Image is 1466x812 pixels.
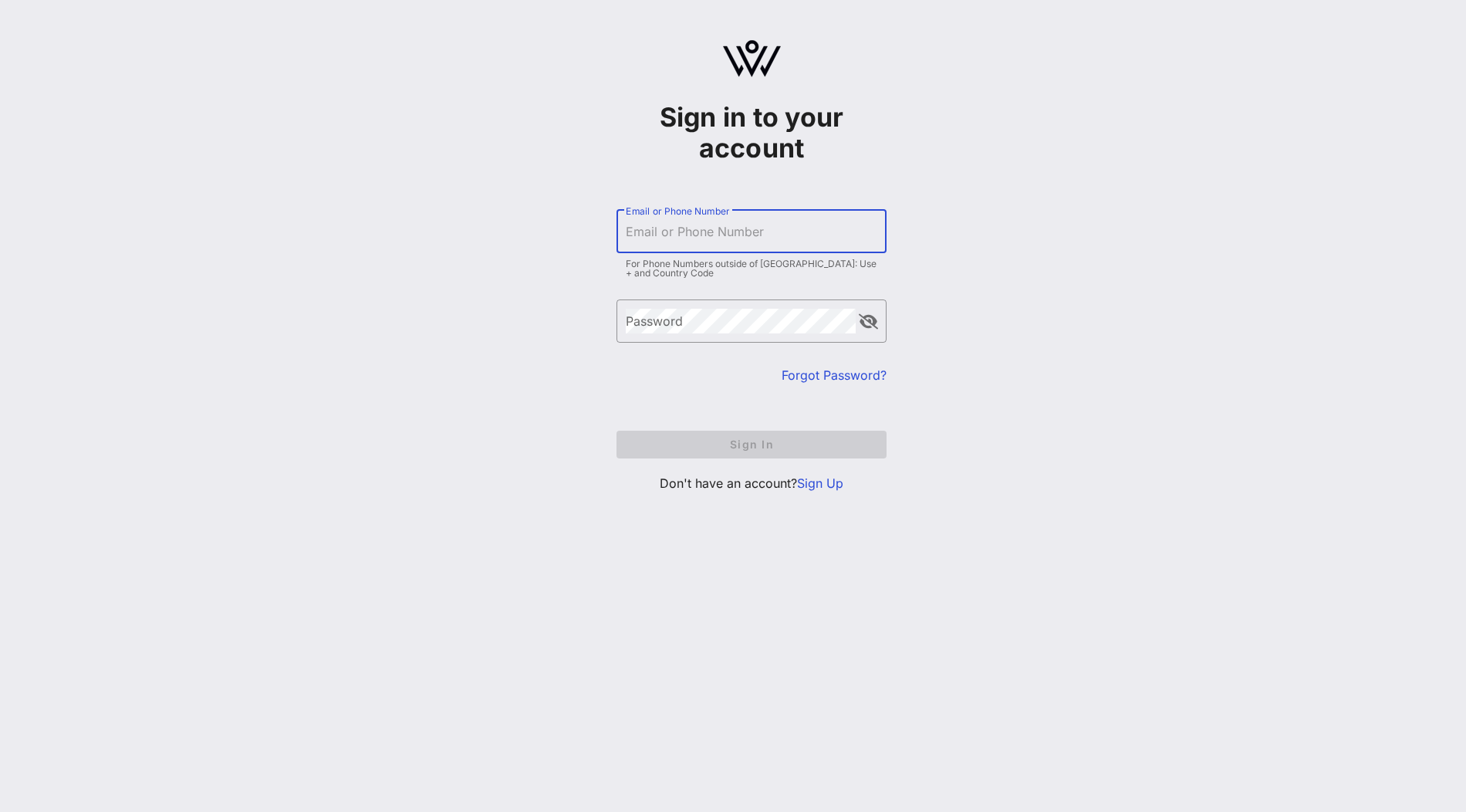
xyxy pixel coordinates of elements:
[616,102,887,164] h1: Sign in to your account
[723,40,781,77] img: logo.svg
[797,475,843,491] a: Sign Up
[782,367,887,383] a: Forgot Password?
[626,219,877,244] input: Email or Phone Number
[626,205,729,217] label: Email or Phone Number
[616,474,887,492] p: Don't have an account?
[626,259,877,278] div: For Phone Numbers outside of [GEOGRAPHIC_DATA]: Use + and Country Code
[859,314,878,330] button: append icon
